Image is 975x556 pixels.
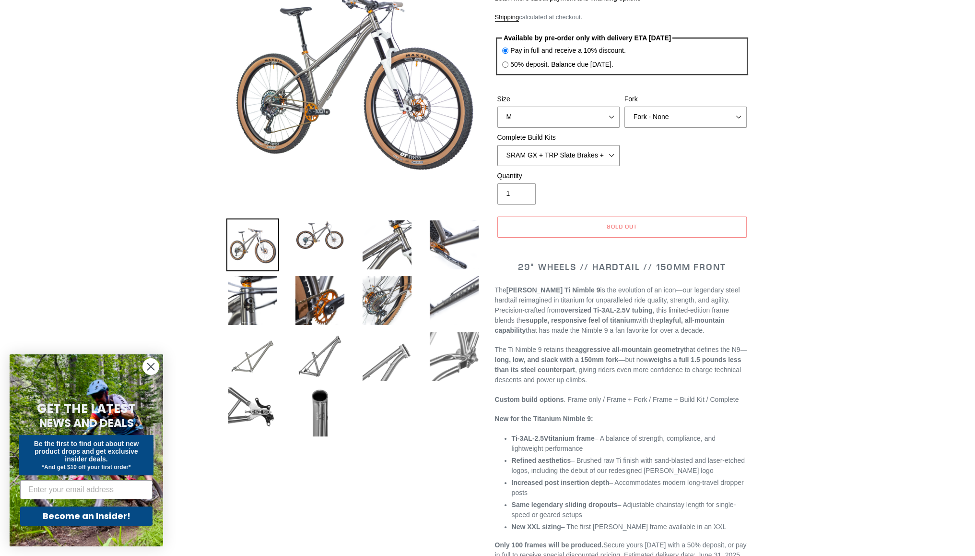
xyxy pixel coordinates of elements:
[39,415,134,431] span: NEWS AND DEALS
[428,218,481,271] img: Load image into Gallery viewer, TI NIMBLE 9
[361,330,413,383] img: Load image into Gallery viewer, TI NIMBLE 9
[512,456,749,476] li: – Brushed raw Ti finish with sand-blasted and laser-etched logos, including the debut of our rede...
[512,479,610,486] strong: Increased post insertion depth
[495,356,741,374] strong: weighs a full 1.5 pounds less than its steel counterpart
[518,261,726,272] span: 29" WHEELS // HARDTAIL // 150MM FRONT
[294,386,346,438] img: Load image into Gallery viewer, TI NIMBLE 9
[294,330,346,383] img: Load image into Gallery viewer, TI NIMBLE 9
[512,501,618,508] strong: Same legendary sliding dropouts
[512,523,561,531] strong: New XXL sizing
[495,356,619,363] strong: long, low, and slack with a 150mm fork
[361,218,413,271] img: Load image into Gallery viewer, TI NIMBLE 9
[495,12,749,22] div: calculated at checkout.
[560,306,652,314] strong: oversized Ti-3AL-2.5V tubing
[294,218,346,252] img: Load image into Gallery viewer, TI NIMBLE 9
[34,440,139,463] span: Be the first to find out about new product drops and get exclusive insider deals.
[512,522,749,532] li: – The first [PERSON_NAME] frame available in an XXL
[512,434,749,454] li: – A balance of strength, compliance, and lightweight performance
[495,415,593,423] strong: New for the Titanium Nimble 9:
[495,541,603,549] strong: Only 100 frames will be produced.
[428,330,481,383] img: Load image into Gallery viewer, TI NIMBLE 9
[575,346,684,353] strong: aggressive all-mountain geometry
[512,478,749,498] li: – Accommodates modern long-travel dropper posts
[226,386,279,438] img: Load image into Gallery viewer, TI NIMBLE 9
[512,435,595,442] strong: titanium frame
[512,457,571,464] strong: Refined aesthetics
[497,171,620,181] label: Quantity
[495,395,749,405] p: . Frame only / Frame + Fork / Frame + Build Kit / Complete
[226,274,279,327] img: Load image into Gallery viewer, TI NIMBLE 9
[497,133,620,143] label: Complete Build Kits
[510,60,613,70] label: 50% deposit. Balance due [DATE].
[502,33,672,43] legend: Available by pre-order only with delivery ETA [DATE]
[142,358,159,375] button: Close dialog
[510,46,625,56] label: Pay in full and receive a 10% discount.
[497,217,747,238] button: Sold out
[361,274,413,327] img: Load image into Gallery viewer, TI NIMBLE 9
[428,274,481,327] img: Load image into Gallery viewer, TI NIMBLE 9
[226,218,279,271] img: Load image into Gallery viewer, TI NIMBLE 9
[226,330,279,383] img: Load image into Gallery viewer, TI NIMBLE 9
[512,500,749,520] li: – Adjustable chainstay length for single-speed or geared setups
[20,480,153,499] input: Enter your email address
[37,400,136,417] span: GET THE LATEST
[497,94,620,104] label: Size
[495,13,519,22] a: Shipping
[506,286,600,294] strong: [PERSON_NAME] Ti Nimble 9
[495,285,749,336] p: The is the evolution of an icon—our legendary steel hardtail reimagined in titanium for unparalle...
[42,464,130,471] span: *And get $10 off your first order*
[526,316,636,324] strong: supple, responsive feel of titanium
[495,396,564,403] strong: Custom build options
[495,345,749,385] p: The Ti Nimble 9 retains the that defines the N9— —but now , giving riders even more confidence to...
[607,223,637,230] span: Sold out
[512,435,549,442] span: Ti-3AL-2.5V
[20,507,153,526] button: Become an Insider!
[294,274,346,327] img: Load image into Gallery viewer, TI NIMBLE 9
[624,94,747,104] label: Fork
